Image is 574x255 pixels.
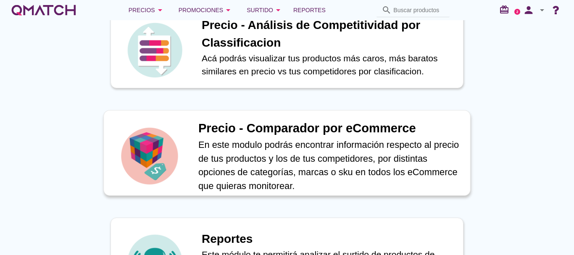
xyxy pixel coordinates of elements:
[198,138,461,193] p: En este modulo podrás encontrar información respecto al precio de tus productos y los de tus comp...
[99,112,475,194] a: iconPrecio - Comparador por eCommerceEn este modulo podrás encontrar información respecto al prec...
[129,5,165,15] div: Precios
[514,9,520,15] a: 2
[293,5,326,15] span: Reportes
[202,16,455,52] h1: Precio - Análisis de Competitividad por Classificacion
[520,4,537,16] i: person
[10,2,77,18] a: white-qmatch-logo
[119,125,180,187] img: icon
[240,2,290,18] button: Surtido
[172,2,240,18] button: Promociones
[122,2,172,18] button: Precios
[179,5,234,15] div: Promociones
[273,5,283,15] i: arrow_drop_down
[382,5,392,15] i: search
[223,5,233,15] i: arrow_drop_down
[202,52,455,78] p: Acá podrás visualizar tus productos más caros, más baratos similares en precio vs tus competidore...
[155,5,165,15] i: arrow_drop_down
[537,5,547,15] i: arrow_drop_down
[198,119,461,138] h1: Precio - Comparador por eCommerce
[202,230,455,248] h1: Reportes
[247,5,283,15] div: Surtido
[290,2,329,18] a: Reportes
[516,10,519,13] text: 2
[125,21,184,79] img: icon
[499,5,513,15] i: redeem
[393,3,445,17] input: Buscar productos
[99,6,475,88] a: iconPrecio - Análisis de Competitividad por ClassificacionAcá podrás visualizar tus productos más...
